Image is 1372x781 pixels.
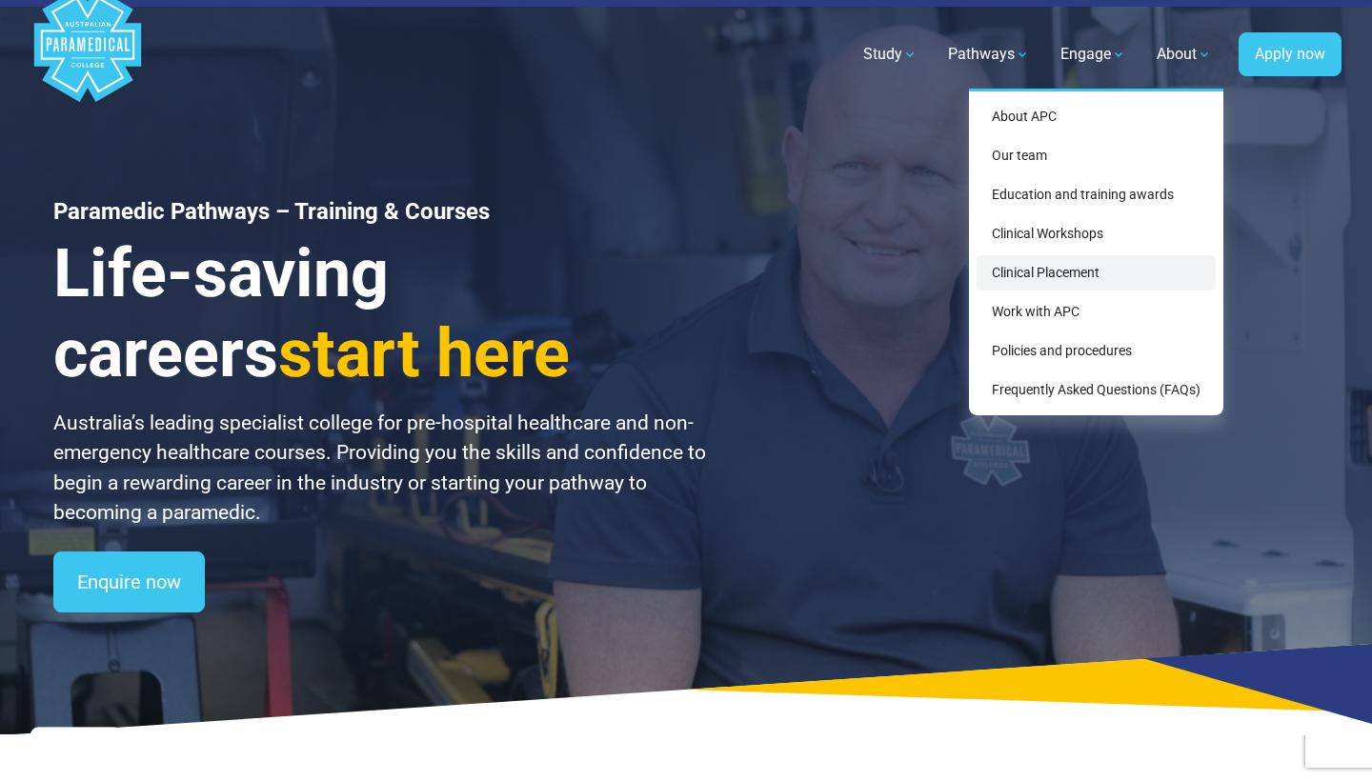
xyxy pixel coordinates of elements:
h3: Life-saving careers [53,233,709,393]
h1: Paramedic Pathways – Training & Courses [53,198,709,226]
a: Clinical Workshops [977,216,1216,251]
a: Engage [1049,28,1138,81]
a: Study [852,28,929,81]
a: Frequently Asked Questions (FAQs) [977,372,1216,408]
p: Australia’s leading specialist college for pre-hospital healthcare and non-emergency healthcare c... [53,409,709,529]
a: About [1145,28,1223,81]
a: Work with APC [977,294,1216,330]
a: Pathways [937,28,1041,81]
span: start here [278,314,570,392]
a: About APC [977,99,1216,134]
a: Clinical Placement [977,255,1216,290]
a: Education and training awards [977,177,1216,212]
a: Policies and procedures [977,333,1216,369]
div: About [969,89,1223,415]
a: Apply now [1239,32,1342,76]
a: Australian Paramedical College [30,7,145,103]
a: Enquire now [53,551,205,612]
a: Our team [977,138,1216,173]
